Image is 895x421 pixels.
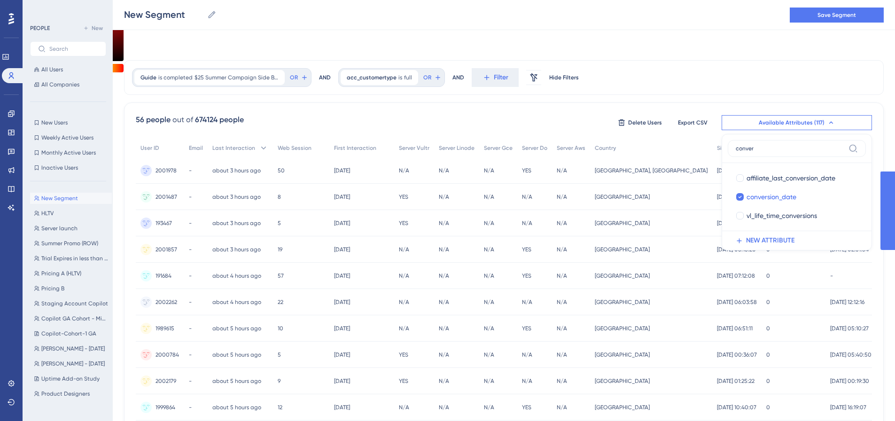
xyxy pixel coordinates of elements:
button: New Users [30,117,106,128]
span: N/A [557,219,567,227]
span: N/A [484,193,494,201]
span: - [189,246,192,253]
span: 0 [766,404,770,411]
span: Signup Date [717,144,751,152]
span: N/A [484,325,494,332]
span: 0 [766,377,770,385]
span: N/A [557,404,567,411]
span: YES [522,167,531,174]
span: OR [290,74,298,81]
span: [DATE] 00:36:07 [717,351,757,359]
span: [GEOGRAPHIC_DATA] [595,272,650,280]
span: Server Vultr [399,144,429,152]
span: YES [399,219,408,227]
span: N/A [399,325,409,332]
span: 2002179 [156,377,176,385]
span: Server Gce [484,144,513,152]
span: - [189,167,192,174]
span: N/A [439,351,449,359]
span: Summer Promo (ROW) [41,240,98,247]
span: User ID [140,144,159,152]
span: NEW ATTRIBUTE [746,235,794,246]
span: YES [522,325,531,332]
div: 674124 people [195,114,244,125]
span: - [189,351,192,359]
div: 56 people [136,114,171,125]
span: [GEOGRAPHIC_DATA] [595,404,650,411]
span: Save Segment [817,11,856,19]
span: Server Linode [439,144,475,152]
span: YES [399,351,408,359]
button: OR [422,70,443,85]
span: N/A [484,404,494,411]
span: [DATE] 07:12:08 [717,272,755,280]
button: Summer Promo (ROW) [30,238,112,249]
time: [DATE] [334,325,350,332]
span: First Interaction [334,144,376,152]
span: N/A [399,404,409,411]
button: Server launch [30,223,112,234]
span: Inactive Users [41,164,78,172]
span: - [189,325,192,332]
button: Weekly Active Users [30,132,106,143]
span: N/A [522,377,532,385]
time: [DATE] [334,220,350,226]
span: N/A [484,351,494,359]
span: N/A [557,167,567,174]
span: N/A [439,377,449,385]
span: N/A [522,351,532,359]
span: OR [423,74,431,81]
span: [DATE] 00:19:30 [830,377,869,385]
span: - [189,193,192,201]
time: [DATE] [334,194,350,200]
span: 5 [278,219,281,227]
span: Filter [494,72,508,83]
span: [GEOGRAPHIC_DATA], [GEOGRAPHIC_DATA] [595,167,708,174]
span: 1999864 [156,404,175,411]
span: New [92,24,103,32]
button: Inactive Users [30,162,106,173]
span: vl_life_time_conversions [747,210,817,221]
span: 9 [278,377,280,385]
span: N/A [399,272,409,280]
span: N/A [557,193,567,201]
span: 2000784 [156,351,179,359]
span: $25 Summer Campaign Side Banner (ROW) [195,74,279,81]
input: Search [49,46,98,52]
button: Hide Filters [549,70,579,85]
span: [GEOGRAPHIC_DATA] [595,351,650,359]
span: [DATE] 11:08:13 [717,219,753,227]
span: 0 [766,298,770,306]
button: Export CSV [669,115,716,130]
input: Segment Name [124,8,203,21]
button: Copilot GA Cohort - Mixpanel [30,313,112,324]
span: [DATE] 06:51:11 [717,325,753,332]
span: Pricing A (HLTV) [41,270,81,277]
span: N/A [439,167,449,174]
span: Pricing B [41,285,64,292]
button: Monthly Active Users [30,147,106,158]
span: 0 [766,272,770,280]
button: Staging Account Copilot [30,298,112,309]
span: N/A [557,325,567,332]
div: out of [172,114,193,125]
span: - [830,272,833,280]
span: 22 [278,298,283,306]
time: about 3 hours ago [212,194,261,200]
span: Server Aws [557,144,585,152]
span: 2002262 [156,298,177,306]
span: 5 [278,351,281,359]
span: - [189,298,192,306]
button: Product Designers [30,388,112,399]
time: [DATE] [334,378,350,384]
span: Guide [140,74,156,81]
span: [DATE] 05:40:50 [830,351,872,359]
span: - [189,219,192,227]
span: [DATE] 06:03:58 [717,298,757,306]
button: New [80,23,106,34]
span: 191684 [156,272,171,280]
time: about 3 hours ago [212,167,261,174]
span: 2001857 [156,246,177,253]
time: [DATE] [334,273,350,279]
span: Country [595,144,616,152]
